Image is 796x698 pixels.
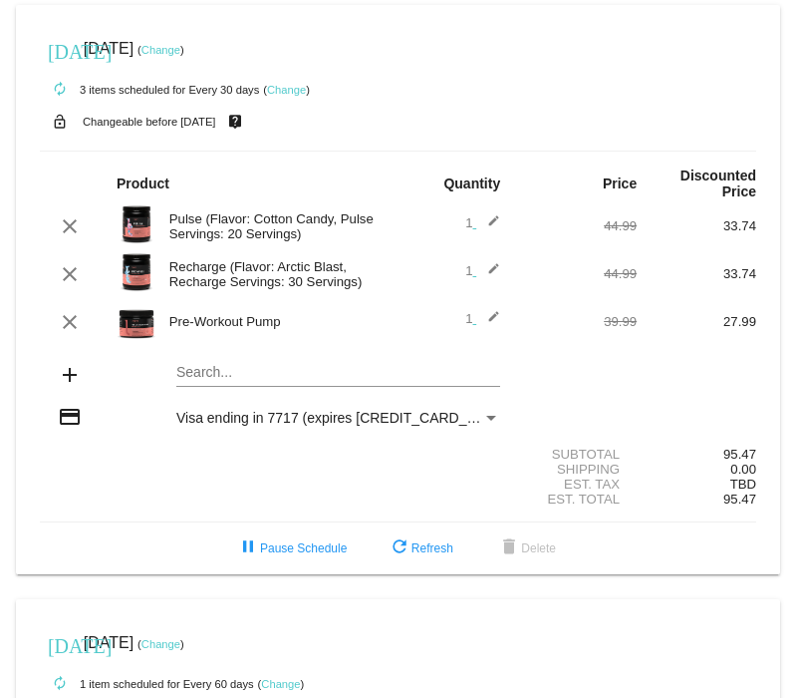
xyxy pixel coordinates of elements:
[730,462,756,477] span: 0.00
[159,259,398,289] div: Recharge (Flavor: Arctic Blast, Recharge Servings: 30 Servings)
[517,492,637,507] div: Est. Total
[40,678,254,690] small: 1 item scheduled for Every 60 days
[48,38,72,62] mat-icon: [DATE]
[48,632,72,656] mat-icon: [DATE]
[48,109,72,135] mat-icon: lock_open
[517,462,637,477] div: Shipping
[83,116,216,128] small: Changeable before [DATE]
[141,44,180,56] a: Change
[159,314,398,329] div: Pre-Workout Pump
[263,84,310,96] small: ( )
[637,447,756,462] div: 95.47
[465,215,500,230] span: 1
[137,638,184,650] small: ( )
[517,218,637,233] div: 44.99
[637,314,756,329] div: 27.99
[481,530,572,566] button: Delete
[476,310,500,334] mat-icon: edit
[58,214,82,238] mat-icon: clear
[176,410,500,426] mat-select: Payment Method
[117,204,156,244] img: Pulse-20S-Cotton-Candy-Roman-Berezecky-2.png
[58,310,82,334] mat-icon: clear
[220,530,363,566] button: Pause Schedule
[637,218,756,233] div: 33.74
[176,410,510,426] span: Visa ending in 7717 (expires [CREDIT_CARD_DATA])
[388,541,453,555] span: Refresh
[141,638,180,650] a: Change
[680,168,756,199] strong: Discounted Price
[517,266,637,281] div: 44.99
[176,365,500,381] input: Search...
[58,363,82,387] mat-icon: add
[236,541,347,555] span: Pause Schedule
[58,405,82,429] mat-icon: credit_card
[117,175,169,191] strong: Product
[48,78,72,102] mat-icon: autorenew
[603,175,637,191] strong: Price
[476,262,500,286] mat-icon: edit
[517,477,637,492] div: Est. Tax
[137,44,184,56] small: ( )
[258,678,305,690] small: ( )
[723,492,756,507] span: 95.47
[261,678,300,690] a: Change
[372,530,469,566] button: Refresh
[117,300,156,340] img: Image-1-Carousel-Pre-Workout-Pump-1000x1000-Transp.png
[40,84,259,96] small: 3 items scheduled for Every 30 days
[465,263,500,278] span: 1
[58,262,82,286] mat-icon: clear
[465,311,500,326] span: 1
[159,211,398,241] div: Pulse (Flavor: Cotton Candy, Pulse Servings: 20 Servings)
[517,314,637,329] div: 39.99
[223,109,247,135] mat-icon: live_help
[476,214,500,238] mat-icon: edit
[637,266,756,281] div: 33.74
[517,447,637,462] div: Subtotal
[267,84,306,96] a: Change
[497,541,556,555] span: Delete
[443,175,500,191] strong: Quantity
[730,477,756,492] span: TBD
[388,536,411,560] mat-icon: refresh
[48,672,72,696] mat-icon: autorenew
[497,536,521,560] mat-icon: delete
[117,252,156,292] img: Image-1-Carousel-Recharge30S-Arctic-Blast-1000x1000-Transp.png
[236,536,260,560] mat-icon: pause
